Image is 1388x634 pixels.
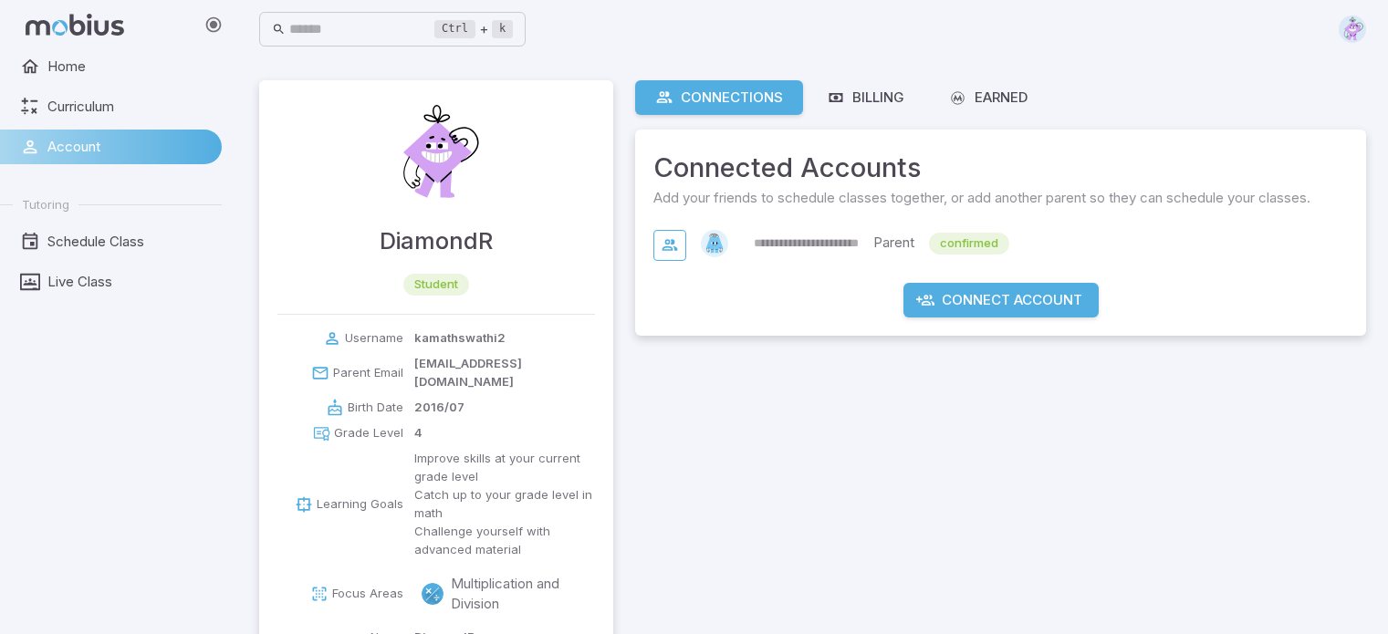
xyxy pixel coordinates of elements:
span: student [403,275,469,294]
span: Account [47,137,209,157]
p: Parent [873,233,914,255]
p: [EMAIL_ADDRESS][DOMAIN_NAME] [414,355,595,391]
button: View Connection [653,230,686,261]
p: Challenge yourself with advanced material [414,523,595,559]
h4: DiamondR [380,223,493,259]
div: Earned [948,88,1028,108]
div: Multiply/Divide [422,583,444,605]
p: Birth Date [348,399,403,417]
span: Connected Accounts [653,148,1348,188]
img: diamond.svg [1339,16,1366,43]
p: 2016/07 [414,399,464,417]
span: confirmed [929,234,1009,253]
img: DiamondR [381,99,491,208]
span: Live Class [47,272,209,292]
p: Focus Areas [332,585,403,603]
div: + [434,18,513,40]
p: Catch up to your grade level in math [414,486,595,523]
img: trapezoid.svg [701,230,728,257]
p: kamathswathi2 [414,329,506,348]
span: Add your friends to schedule classes together, or add another parent so they can schedule your cl... [653,188,1348,208]
div: Connections [655,88,783,108]
p: Improve skills at your current grade level [414,450,595,486]
div: Billing [827,88,904,108]
p: Multiplication and Division [451,574,580,614]
p: Learning Goals [317,495,403,514]
span: Home [47,57,209,77]
kbd: Ctrl [434,20,475,38]
p: Parent Email [333,364,403,382]
span: Tutoring [22,196,69,213]
kbd: k [492,20,513,38]
p: Grade Level [334,424,403,442]
span: Curriculum [47,97,209,117]
p: Username [345,329,403,348]
p: 4 [414,424,423,442]
span: Schedule Class [47,232,209,252]
button: Connect Account [903,283,1099,317]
